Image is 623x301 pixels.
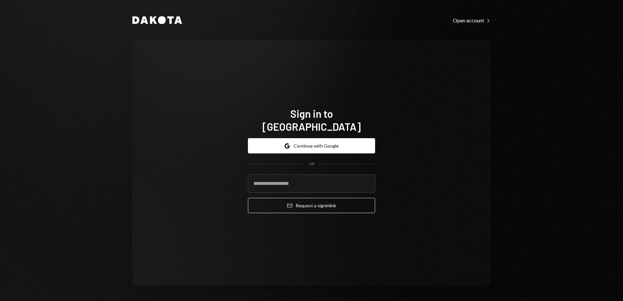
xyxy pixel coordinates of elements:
[248,138,375,153] button: Continue with Google
[248,198,375,213] button: Request a signinlink
[248,107,375,133] h1: Sign in to [GEOGRAPHIC_DATA]
[309,161,314,167] div: OR
[453,17,491,24] a: Open account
